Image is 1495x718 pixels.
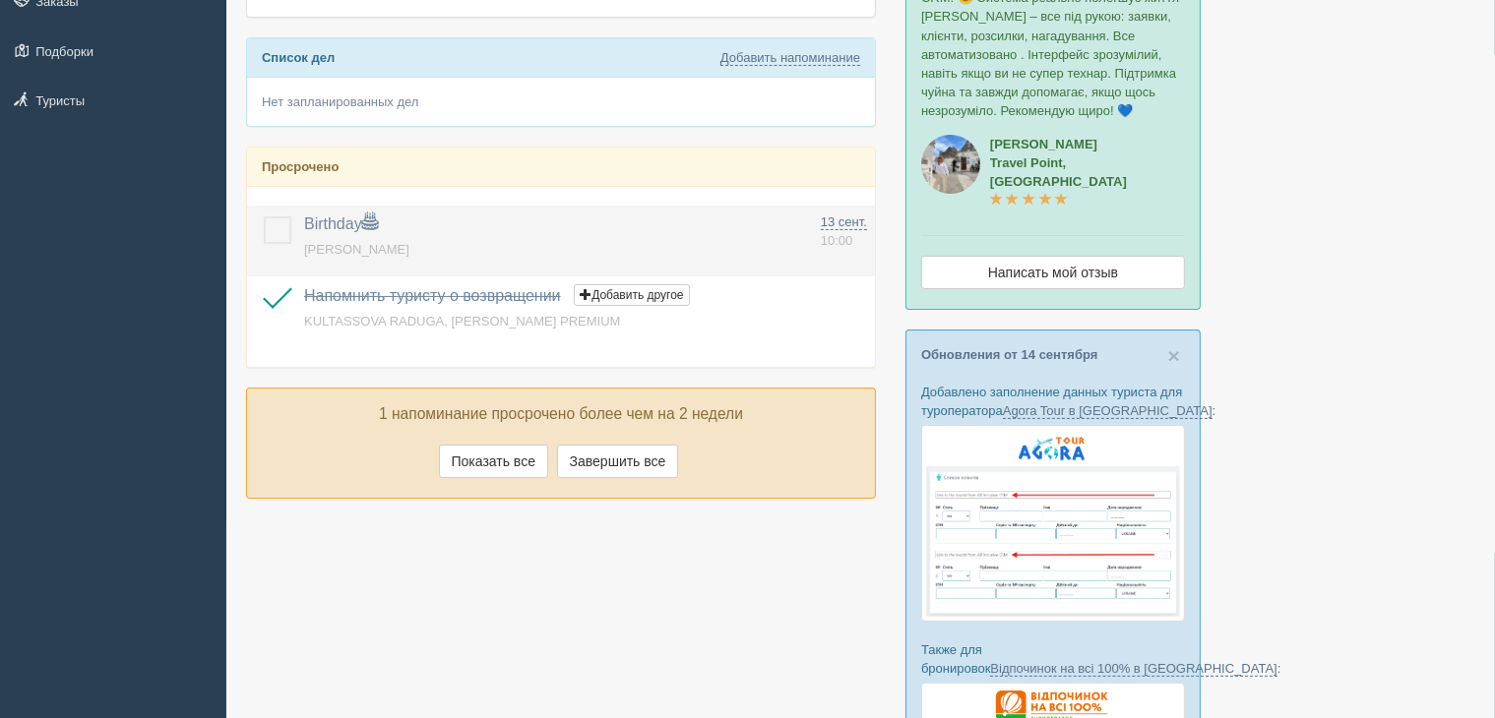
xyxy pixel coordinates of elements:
span: × [1168,344,1180,367]
div: Нет запланированных дел [247,78,875,126]
a: Добавить напоминание [720,50,860,66]
a: Напомнить туристу о возвращении [304,287,561,304]
a: Написать мой отзыв [921,256,1185,289]
a: Обновления от 14 сентября [921,347,1097,362]
button: Показать все [439,445,548,478]
a: Відпочинок на всі 100% в [GEOGRAPHIC_DATA] [990,661,1277,677]
span: 13 сент. [821,214,867,230]
button: Добавить другое [574,284,689,306]
a: KULTASSOVA RADUGA, [PERSON_NAME] PREMIUM [304,314,620,329]
img: agora-tour-%D1%84%D0%BE%D1%80%D0%BC%D0%B0-%D0%B1%D1%80%D0%BE%D0%BD%D1%8E%D0%B2%D0%B0%D0%BD%D0%BD%... [921,425,1185,622]
p: 1 напоминание просрочено более чем на 2 недели [262,403,860,426]
button: Завершить все [557,445,679,478]
button: Close [1168,345,1180,366]
a: Birthday [304,215,378,232]
span: 10:00 [821,233,853,248]
b: Просрочено [262,159,339,174]
a: [PERSON_NAME]Travel Point, [GEOGRAPHIC_DATA] [990,137,1127,208]
a: [PERSON_NAME] [304,242,409,257]
a: Agora Tour в [GEOGRAPHIC_DATA] [1003,403,1213,419]
a: 13 сент. 10:00 [821,213,867,250]
p: Также для бронировок : [921,640,1185,678]
p: Добавлено заполнение данных туриста для туроператора : [921,383,1185,420]
b: Список дел [262,50,335,65]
